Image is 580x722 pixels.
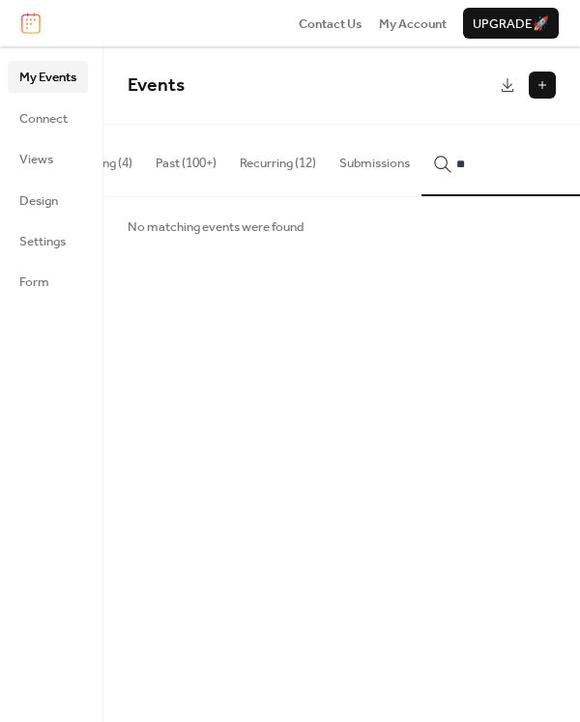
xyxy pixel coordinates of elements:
[144,125,228,192] button: Past (100+)
[463,8,559,39] button: Upgrade🚀
[19,68,76,87] span: My Events
[8,143,88,174] a: Views
[8,102,88,133] a: Connect
[19,109,68,129] span: Connect
[299,14,362,34] span: Contact Us
[8,61,88,92] a: My Events
[19,273,49,292] span: Form
[379,14,447,33] a: My Account
[328,125,421,192] button: Submissions
[8,266,88,297] a: Form
[8,185,88,216] a: Design
[19,232,66,251] span: Settings
[128,68,185,103] span: Events
[228,125,328,192] button: Recurring (12)
[19,191,58,211] span: Design
[379,14,447,34] span: My Account
[21,13,41,34] img: logo
[473,14,549,34] span: Upgrade 🚀
[8,225,88,256] a: Settings
[128,217,304,237] span: No matching events were found
[19,150,53,169] span: Views
[299,14,362,33] a: Contact Us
